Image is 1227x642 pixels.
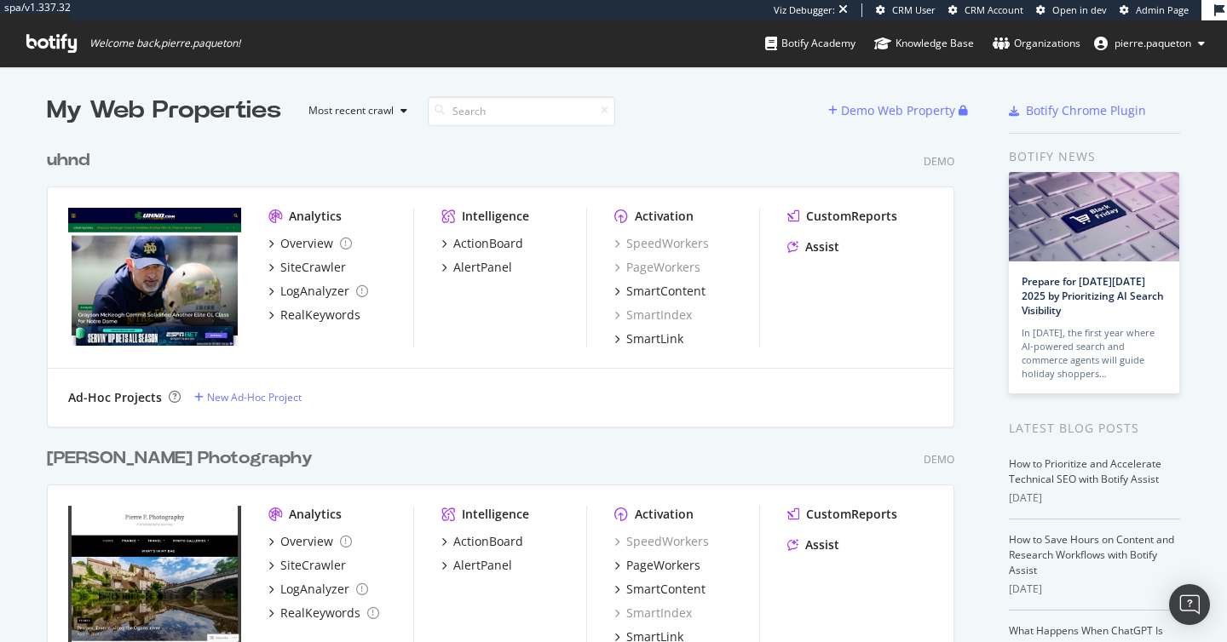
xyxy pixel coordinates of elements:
[1009,419,1180,438] div: Latest Blog Posts
[787,238,839,255] a: Assist
[626,557,700,574] div: PageWorkers
[47,148,96,173] a: uhnd
[47,94,281,128] div: My Web Properties
[948,3,1023,17] a: CRM Account
[1009,490,1180,506] div: [DATE]
[308,106,394,116] div: Most recent crawl
[280,557,346,574] div: SiteCrawler
[47,446,320,471] a: [PERSON_NAME] Photography
[1115,36,1191,50] span: pierre.paqueton
[635,506,694,523] div: Activation
[268,235,352,252] a: Overview
[614,259,700,276] a: PageWorkers
[280,259,346,276] div: SiteCrawler
[194,390,302,404] a: New Ad-Hoc Project
[626,581,706,598] div: SmartContent
[828,97,959,124] button: Demo Web Property
[787,208,897,225] a: CustomReports
[841,102,955,119] div: Demo Web Property
[993,35,1080,52] div: Organizations
[289,506,342,523] div: Analytics
[1009,532,1174,577] a: How to Save Hours on Content and Research Workflows with Botify Assist
[806,506,897,523] div: CustomReports
[268,533,352,550] a: Overview
[614,330,683,347] a: SmartLink
[1009,456,1161,486] a: How to Prioritize and Accelerate Technical SEO with Botify Assist
[47,148,89,173] div: uhnd
[289,208,342,225] div: Analytics
[1009,172,1179,261] img: Prepare for Black Friday 2025 by Prioritizing AI Search Visibility
[462,506,529,523] div: Intelligence
[268,581,368,598] a: LogAnalyzer
[787,536,839,553] a: Assist
[805,536,839,553] div: Assist
[89,37,240,50] span: Welcome back, pierre.paqueton !
[614,581,706,598] a: SmartContent
[787,506,897,523] a: CustomReports
[805,238,839,255] div: Assist
[47,446,313,471] div: [PERSON_NAME] Photography
[924,154,954,169] div: Demo
[626,283,706,300] div: SmartContent
[876,3,936,17] a: CRM User
[280,581,349,598] div: LogAnalyzer
[1009,102,1146,119] a: Botify Chrome Plugin
[1036,3,1107,17] a: Open in dev
[874,20,974,66] a: Knowledge Base
[428,96,615,126] input: Search
[614,307,692,324] div: SmartIndex
[614,605,692,622] a: SmartIndex
[268,259,346,276] a: SiteCrawler
[1052,3,1107,16] span: Open in dev
[874,35,974,52] div: Knowledge Base
[441,259,512,276] a: AlertPanel
[1169,584,1210,625] div: Open Intercom Messenger
[280,307,360,324] div: RealKeywords
[207,390,302,404] div: New Ad-Hoc Project
[453,557,512,574] div: AlertPanel
[280,533,333,550] div: Overview
[1009,582,1180,597] div: [DATE]
[280,283,349,300] div: LogAnalyzer
[268,307,360,324] a: RealKeywords
[280,605,360,622] div: RealKeywords
[453,533,523,550] div: ActionBoard
[1022,274,1164,318] a: Prepare for [DATE][DATE] 2025 by Prioritizing AI Search Visibility
[453,259,512,276] div: AlertPanel
[614,557,700,574] a: PageWorkers
[268,283,368,300] a: LogAnalyzer
[806,208,897,225] div: CustomReports
[268,605,379,622] a: RealKeywords
[626,330,683,347] div: SmartLink
[924,452,954,467] div: Demo
[765,35,855,52] div: Botify Academy
[1136,3,1189,16] span: Admin Page
[635,208,694,225] div: Activation
[614,533,709,550] a: SpeedWorkers
[765,20,855,66] a: Botify Academy
[1120,3,1189,17] a: Admin Page
[1009,147,1180,166] div: Botify news
[965,3,1023,16] span: CRM Account
[774,3,835,17] div: Viz Debugger:
[993,20,1080,66] a: Organizations
[441,235,523,252] a: ActionBoard
[614,235,709,252] a: SpeedWorkers
[68,208,241,346] img: uhnd
[268,557,346,574] a: SiteCrawler
[614,283,706,300] a: SmartContent
[441,533,523,550] a: ActionBoard
[68,389,162,406] div: Ad-Hoc Projects
[453,235,523,252] div: ActionBoard
[280,235,333,252] div: Overview
[828,103,959,118] a: Demo Web Property
[892,3,936,16] span: CRM User
[1022,326,1167,381] div: In [DATE], the first year where AI-powered search and commerce agents will guide holiday shoppers…
[1080,30,1218,57] button: pierre.paqueton
[1026,102,1146,119] div: Botify Chrome Plugin
[441,557,512,574] a: AlertPanel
